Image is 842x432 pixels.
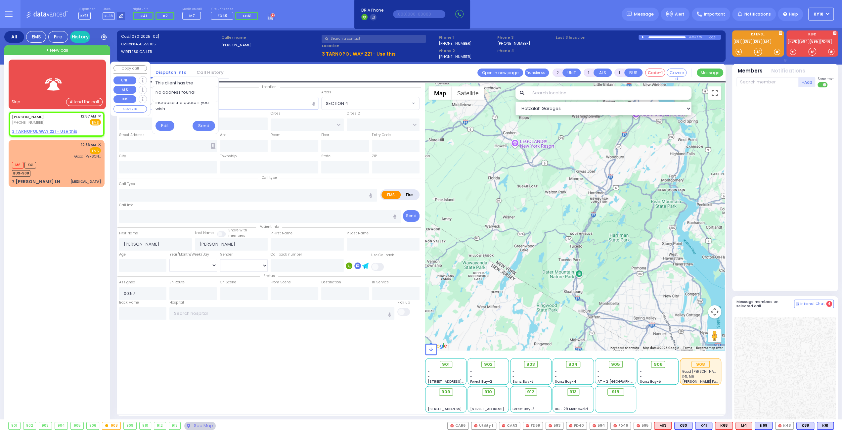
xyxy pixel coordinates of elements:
[470,369,472,374] span: -
[169,252,217,257] div: Year/Month/Week/Day
[477,69,523,77] a: Open in new page
[12,178,60,185] div: 7 [PERSON_NAME] LN
[163,13,168,19] span: K2
[675,11,685,17] span: Alert
[258,175,280,180] span: Call type
[743,39,752,44] a: K88
[141,13,147,19] span: K41
[691,361,710,368] div: 908
[789,11,798,17] span: Help
[523,422,543,430] div: FD69
[66,98,103,106] div: Attend the call
[674,422,692,430] div: BLS
[121,49,219,55] label: WIRELESS CALLER
[470,374,472,379] span: -
[441,389,450,395] span: 909
[381,191,401,199] label: EMS
[12,128,77,134] u: 3 TARNOPOL WAY 221 - Use this
[372,154,377,159] label: ZIP
[98,142,101,148] span: ✕
[81,114,96,119] span: 12:57 AM
[527,389,534,395] span: 912
[427,342,449,350] img: Google
[23,422,36,429] div: 902
[528,86,691,100] input: Search location
[428,86,452,100] button: Show street map
[259,84,280,89] span: Location
[598,369,599,374] span: -
[735,422,752,430] div: ALS
[39,422,52,429] div: 903
[593,424,596,427] img: red-radio-icon.svg
[228,233,245,238] span: members
[796,422,814,430] div: K88
[526,361,535,368] span: 903
[119,203,133,208] label: Call Info
[71,422,83,429] div: 905
[817,422,834,430] div: K61
[371,253,394,258] label: Use Callback
[796,303,799,306] img: comment-alt.png
[624,69,643,77] button: BUS
[612,389,619,395] span: 918
[696,33,702,41] div: 2:35
[428,402,430,407] span: -
[361,7,383,13] span: BRIA Phone
[155,121,175,131] div: Edit
[221,35,320,40] label: Caller name
[555,379,576,384] span: Sanz Bay-4
[512,379,534,384] span: Sanz Bay-6
[654,422,672,430] div: M13
[260,273,278,278] span: Status
[771,67,805,75] button: Notifications
[400,191,419,199] label: Fire
[598,379,646,384] span: AT - 2 [GEOGRAPHIC_DATA]
[594,69,612,77] button: ALS
[192,69,229,75] a: Call History
[4,31,24,43] div: All
[256,224,282,229] span: Patient info
[555,402,557,407] span: -
[708,305,721,318] button: Map camera controls
[755,422,773,430] div: K69
[372,132,391,138] label: Entry Code
[654,422,672,430] div: ALS
[452,86,484,100] button: Show satellite imagery
[512,369,514,374] span: -
[799,39,809,44] a: 594
[403,210,420,222] button: Send
[695,422,712,430] div: K41
[271,231,292,236] label: P First Name
[689,33,695,41] div: 0:00
[9,422,20,429] div: 901
[682,369,720,374] span: Good Sam
[169,422,181,429] div: 913
[634,11,654,18] span: Message
[321,97,420,110] span: SECTION 4
[182,7,203,11] label: Medic on call
[211,7,260,11] label: Fire units on call
[119,280,135,285] label: Assigned
[512,407,535,411] span: Forest Bay-3
[169,300,184,305] label: Hospital
[193,121,215,131] div: Send
[637,424,640,427] img: red-radio-icon.svg
[556,35,639,40] label: Last 3 location
[220,132,226,138] label: Apt
[778,424,781,427] img: red-radio-icon.svg
[808,8,834,21] button: KY18
[243,13,251,19] span: FD61
[474,424,477,427] img: red-radio-icon.svg
[645,69,665,77] button: Code-1
[709,35,721,40] div: K-18
[810,39,820,44] a: 595
[78,12,91,20] span: KY18
[347,111,360,116] label: Cross 2
[271,132,281,138] label: Room
[704,11,725,17] span: Important
[442,361,450,368] span: 901
[87,422,99,429] div: 906
[569,424,572,427] img: red-radio-icon.svg
[450,424,454,427] img: red-radio-icon.svg
[512,397,514,402] span: -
